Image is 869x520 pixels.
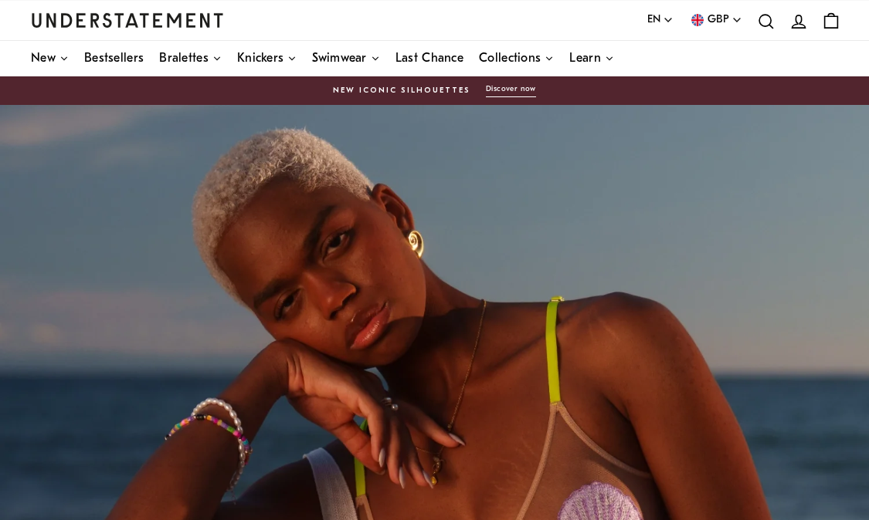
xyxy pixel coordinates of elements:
a: Knickers [237,41,297,76]
span: GBP [708,12,729,29]
span: Last Chance [395,52,463,65]
span: New [31,52,56,65]
a: Understatement Homepage [31,13,224,27]
span: New Iconic Silhouettes [333,85,470,97]
span: Collections [479,52,541,65]
span: EN [647,12,660,29]
span: Bestsellers [84,52,144,65]
span: Knickers [237,52,283,65]
a: Last Chance [395,41,463,76]
a: Bestsellers [84,41,144,76]
a: Swimwear [312,41,379,76]
button: Discover now [486,84,536,97]
button: GBP [689,12,742,29]
span: Learn [569,52,601,65]
a: New Iconic SilhouettesDiscover now [31,84,838,97]
a: Collections [479,41,554,76]
span: Bralettes [159,52,209,65]
a: Bralettes [159,41,222,76]
button: EN [647,12,674,29]
a: New [31,41,69,76]
span: Swimwear [312,52,366,65]
a: Learn [569,41,614,76]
